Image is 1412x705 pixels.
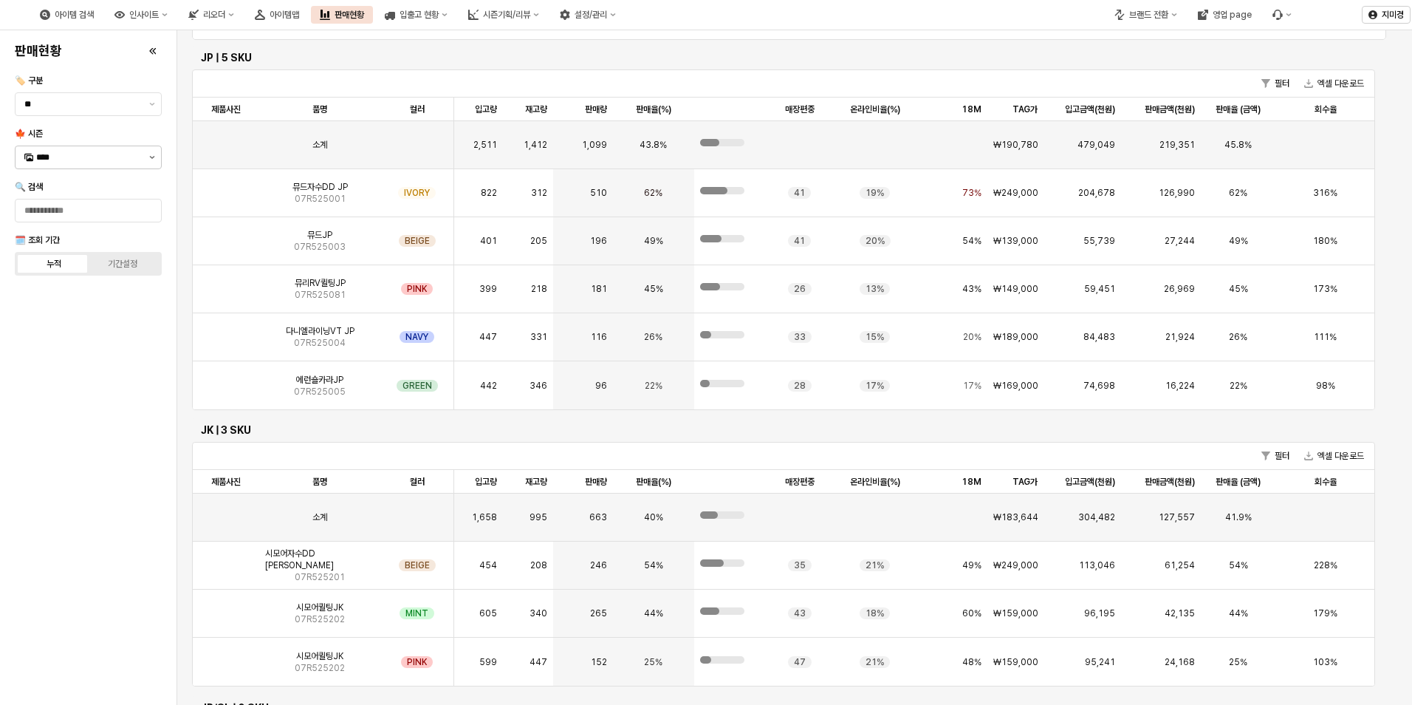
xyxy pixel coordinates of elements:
[1085,656,1115,668] span: 95,241
[1083,235,1115,247] span: 55,739
[15,235,60,245] span: 🗓️ 조회 기간
[993,139,1038,151] span: ₩190,780
[962,559,981,571] span: 49%
[295,193,346,205] span: 07R525001
[1229,331,1247,343] span: 26%
[590,607,607,619] span: 265
[1229,607,1248,619] span: 44%
[292,181,348,193] span: 뮤드자수DD JP
[312,103,327,115] span: 품명
[962,235,981,247] span: 54%
[993,283,1038,295] span: ₩149,000
[644,607,663,619] span: 44%
[1313,187,1337,199] span: 316%
[591,283,607,295] span: 181
[794,607,806,619] span: 43
[993,331,1038,343] span: ₩189,000
[475,476,497,488] span: 입고량
[1065,476,1115,488] span: 입고금액(천원)
[405,559,430,571] span: BEIGE
[296,374,343,386] span: 에런숄카라JP
[179,6,243,24] div: 리오더
[1316,380,1335,392] span: 98%
[20,257,89,270] label: 누적
[644,559,663,571] span: 54%
[55,10,94,20] div: 아이템 검색
[595,380,607,392] span: 96
[962,656,981,668] span: 48%
[483,10,530,20] div: 시즌기획/리뷰
[481,187,497,199] span: 822
[525,476,547,488] span: 재고량
[1165,235,1195,247] span: 27,244
[866,187,884,199] span: 19%
[866,607,884,619] span: 18%
[1382,9,1404,21] p: 지미경
[1145,476,1195,488] span: 판매금액(천원)
[993,559,1038,571] span: ₩249,000
[1078,511,1115,523] span: 304,482
[1230,380,1247,392] span: 22%
[582,139,607,151] span: 1,099
[794,283,806,295] span: 26
[311,6,373,24] button: 판매현황
[1298,75,1370,92] button: 엑셀 다운로드
[295,289,346,301] span: 07R525081
[866,559,884,571] span: 21%
[1165,380,1195,392] span: 16,224
[1255,75,1295,92] button: 필터
[106,6,176,24] button: 인사이트
[404,187,430,199] span: IVORY
[475,103,497,115] span: 입고량
[645,380,662,392] span: 22%
[47,259,61,269] div: 누적
[1229,235,1248,247] span: 49%
[993,187,1038,199] span: ₩249,000
[529,607,547,619] span: 340
[400,10,439,20] div: 입출고 현황
[265,548,374,571] span: 시모어자수DD [PERSON_NAME]
[962,103,981,115] span: 18M
[296,650,343,662] span: 시모어퀼팅JK
[295,662,345,674] span: 07R525202
[270,10,299,20] div: 아이템맵
[1315,103,1337,115] span: 회수율
[15,75,43,86] span: 🏷️ 구분
[405,235,430,247] span: BEIGE
[585,476,607,488] span: 판매량
[472,511,497,523] span: 1,658
[1264,6,1300,24] div: Menu item 6
[590,235,607,247] span: 196
[410,476,425,488] span: 컬러
[1159,139,1195,151] span: 219,351
[1083,331,1115,343] span: 84,483
[644,656,662,668] span: 25%
[402,380,432,392] span: GREEN
[1213,10,1252,20] div: 영업 page
[866,331,884,343] span: 15%
[1255,447,1295,465] button: 필터
[644,235,663,247] span: 49%
[376,6,456,24] button: 입출고 현황
[794,235,805,247] span: 41
[459,6,548,24] button: 시즌기획/리뷰
[531,187,547,199] span: 312
[585,103,607,115] span: 판매량
[591,331,607,343] span: 116
[1078,187,1115,199] span: 204,678
[866,283,884,295] span: 13%
[963,380,981,392] span: 17%
[1084,283,1115,295] span: 59,451
[129,10,159,20] div: 인사이트
[1012,476,1038,488] span: TAG가
[993,511,1038,523] span: ₩183,644
[993,607,1038,619] span: ₩159,000
[479,607,497,619] span: 605
[1229,283,1248,295] span: 45%
[410,103,425,115] span: 컬러
[246,6,308,24] button: 아이템맵
[295,571,345,583] span: 07R525201
[1315,476,1337,488] span: 회수율
[1229,187,1247,199] span: 62%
